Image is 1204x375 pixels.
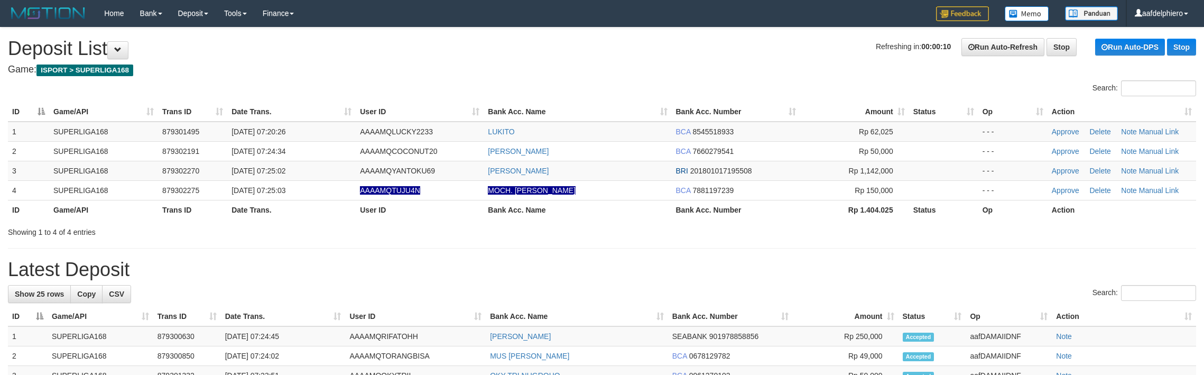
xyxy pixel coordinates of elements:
[8,307,48,326] th: ID: activate to sort column descending
[966,326,1052,346] td: aafDAMAIIDNF
[486,307,668,326] th: Bank Acc. Name: activate to sort column ascending
[668,307,793,326] th: Bank Acc. Number: activate to sort column ascending
[153,346,221,366] td: 879300850
[109,290,124,298] span: CSV
[1052,186,1079,195] a: Approve
[1065,6,1118,21] img: panduan.png
[1048,102,1196,122] th: Action: activate to sort column ascending
[1052,127,1079,136] a: Approve
[345,326,486,346] td: AAAAMQRIFATOHH
[356,102,484,122] th: User ID: activate to sort column ascending
[221,326,346,346] td: [DATE] 07:24:45
[672,332,707,341] span: SEABANK
[490,352,569,360] a: MUS [PERSON_NAME]
[1046,38,1077,56] a: Stop
[162,147,199,156] span: 879302191
[709,332,758,341] span: Copy 901978858856 to clipboard
[1089,147,1110,156] a: Delete
[8,122,49,142] td: 1
[978,161,1048,180] td: - - -
[8,200,49,219] th: ID
[1121,186,1137,195] a: Note
[1092,80,1196,96] label: Search:
[484,200,671,219] th: Bank Acc. Name
[1089,127,1110,136] a: Delete
[360,147,437,156] span: AAAAMQCOCONUT20
[676,167,688,175] span: BRI
[849,167,893,175] span: Rp 1,142,000
[8,141,49,161] td: 2
[231,186,285,195] span: [DATE] 07:25:03
[1048,200,1196,219] th: Action
[1005,6,1049,21] img: Button%20Memo.svg
[793,307,899,326] th: Amount: activate to sort column ascending
[692,127,734,136] span: Copy 8545518933 to clipboard
[221,346,346,366] td: [DATE] 07:24:02
[676,147,691,156] span: BCA
[1139,186,1179,195] a: Manual Link
[8,326,48,346] td: 1
[8,5,88,21] img: MOTION_logo.png
[966,307,1052,326] th: Op: activate to sort column ascending
[909,200,978,219] th: Status
[162,167,199,175] span: 879302270
[49,161,158,180] td: SUPERLIGA168
[672,352,687,360] span: BCA
[49,141,158,161] td: SUPERLIGA168
[153,326,221,346] td: 879300630
[855,186,893,195] span: Rp 150,000
[484,102,671,122] th: Bank Acc. Name: activate to sort column ascending
[162,127,199,136] span: 879301495
[8,259,1196,280] h1: Latest Deposit
[8,38,1196,59] h1: Deposit List
[793,346,899,366] td: Rp 49,000
[1095,39,1165,56] a: Run Auto-DPS
[345,307,486,326] th: User ID: activate to sort column ascending
[8,223,494,237] div: Showing 1 to 4 of 4 entries
[876,42,951,51] span: Refreshing in:
[36,65,133,76] span: ISPORT > SUPERLIGA168
[77,290,96,298] span: Copy
[1056,332,1072,341] a: Note
[1121,127,1137,136] a: Note
[158,200,227,219] th: Trans ID
[8,161,49,180] td: 3
[921,42,951,51] strong: 00:00:10
[488,167,549,175] a: [PERSON_NAME]
[488,186,576,195] a: MOCH. [PERSON_NAME]
[689,352,730,360] span: Copy 0678129782 to clipboard
[800,200,909,219] th: Rp 1.404.025
[221,307,346,326] th: Date Trans.: activate to sort column ascending
[490,332,551,341] a: [PERSON_NAME]
[1052,307,1196,326] th: Action: activate to sort column ascending
[1121,167,1137,175] a: Note
[903,333,934,342] span: Accepted
[49,122,158,142] td: SUPERLIGA168
[15,290,64,298] span: Show 25 rows
[909,102,978,122] th: Status: activate to sort column ascending
[356,200,484,219] th: User ID
[859,147,893,156] span: Rp 50,000
[360,186,420,195] span: Nama rekening ada tanda titik/strip, harap diedit
[162,186,199,195] span: 879302275
[49,200,158,219] th: Game/API
[1121,147,1137,156] a: Note
[961,38,1044,56] a: Run Auto-Refresh
[227,200,356,219] th: Date Trans.
[227,102,356,122] th: Date Trans.: activate to sort column ascending
[1089,167,1110,175] a: Delete
[231,147,285,156] span: [DATE] 07:24:34
[8,65,1196,75] h4: Game:
[1121,285,1196,301] input: Search:
[70,285,103,303] a: Copy
[49,102,158,122] th: Game/API: activate to sort column ascending
[690,167,752,175] span: Copy 201801017195508 to clipboard
[899,307,966,326] th: Status: activate to sort column ascending
[48,346,153,366] td: SUPERLIGA168
[676,186,691,195] span: BCA
[1167,39,1196,56] a: Stop
[672,200,800,219] th: Bank Acc. Number
[8,346,48,366] td: 2
[978,180,1048,200] td: - - -
[903,352,934,361] span: Accepted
